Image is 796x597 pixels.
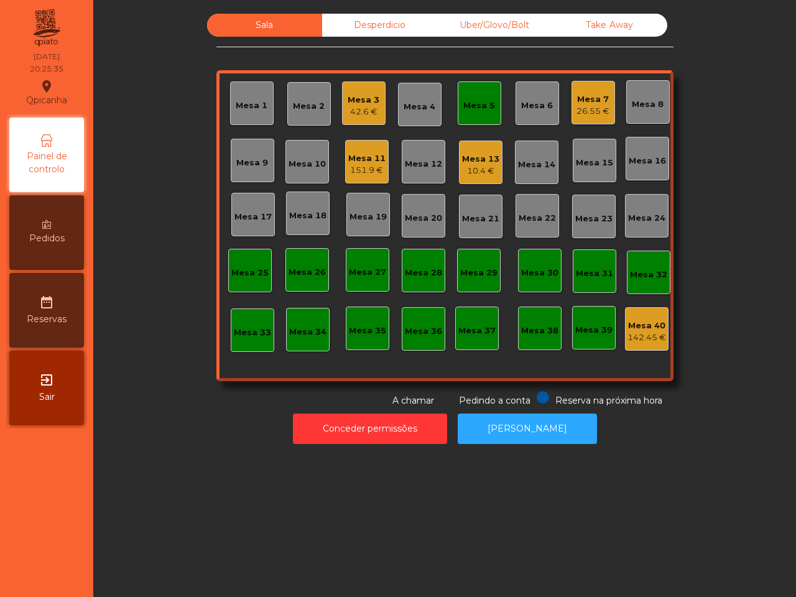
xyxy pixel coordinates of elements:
[12,150,81,176] span: Painel de controlo
[29,232,65,245] span: Pedidos
[628,212,665,224] div: Mesa 24
[521,267,558,279] div: Mesa 30
[234,211,272,223] div: Mesa 17
[460,267,497,279] div: Mesa 29
[39,391,55,404] span: Sair
[404,101,435,113] div: Mesa 4
[575,213,613,225] div: Mesa 23
[519,212,556,224] div: Mesa 22
[576,157,613,169] div: Mesa 15
[405,325,442,338] div: Mesa 36
[289,210,326,222] div: Mesa 18
[322,14,437,37] div: Desperdicio
[349,211,387,223] div: Mesa 19
[632,98,664,111] div: Mesa 8
[458,414,597,444] button: [PERSON_NAME]
[39,79,54,94] i: location_on
[552,14,667,37] div: Take Away
[30,63,63,75] div: 20:25:35
[236,99,267,112] div: Mesa 1
[462,213,499,225] div: Mesa 21
[34,51,60,62] div: [DATE]
[348,164,386,177] div: 151.9 €
[26,77,67,108] div: Qpicanha
[234,326,271,339] div: Mesa 33
[462,153,499,165] div: Mesa 13
[289,158,326,170] div: Mesa 10
[521,99,553,112] div: Mesa 6
[629,155,666,167] div: Mesa 16
[462,165,499,177] div: 10.4 €
[348,94,379,106] div: Mesa 3
[293,100,325,113] div: Mesa 2
[27,313,67,326] span: Reservas
[518,159,555,171] div: Mesa 14
[293,414,447,444] button: Conceder permissões
[231,267,269,279] div: Mesa 25
[348,106,379,118] div: 42.6 €
[289,266,326,279] div: Mesa 26
[576,105,609,118] div: 26.55 €
[576,93,609,106] div: Mesa 7
[627,331,666,344] div: 142.45 €
[349,325,386,337] div: Mesa 35
[405,212,442,224] div: Mesa 20
[39,373,54,387] i: exit_to_app
[458,325,496,337] div: Mesa 37
[39,295,54,310] i: date_range
[576,267,613,280] div: Mesa 31
[392,395,434,406] span: A chamar
[236,157,268,169] div: Mesa 9
[289,326,326,338] div: Mesa 34
[521,325,558,337] div: Mesa 38
[437,14,552,37] div: Uber/Glovo/Bolt
[348,152,386,165] div: Mesa 11
[405,158,442,170] div: Mesa 12
[463,99,495,112] div: Mesa 5
[207,14,322,37] div: Sala
[630,269,667,281] div: Mesa 32
[31,6,62,50] img: qpiato
[627,320,666,332] div: Mesa 40
[459,395,530,406] span: Pedindo a conta
[555,395,662,406] span: Reserva na próxima hora
[575,324,613,336] div: Mesa 39
[349,266,386,279] div: Mesa 27
[405,267,442,279] div: Mesa 28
